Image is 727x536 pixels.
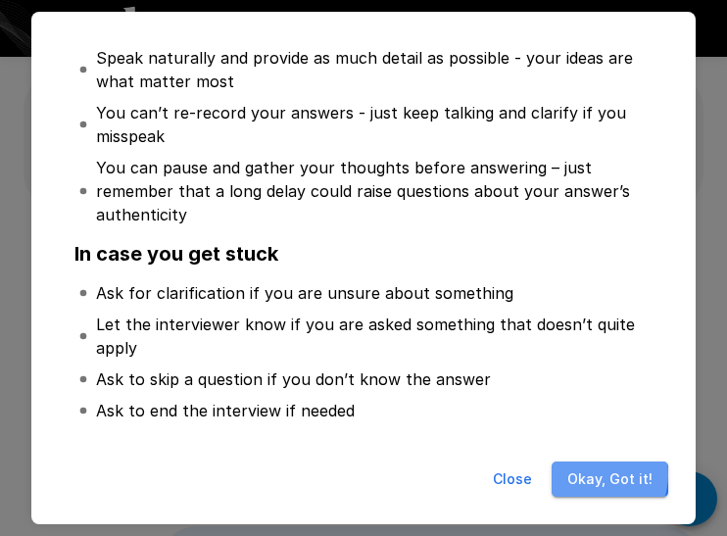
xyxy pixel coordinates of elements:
p: Ask to skip a question if you don’t know the answer [96,367,491,391]
p: You can’t re-record your answers - just keep talking and clarify if you misspeak [96,101,649,148]
p: Ask for clarification if you are unsure about something [96,281,513,305]
p: Speak naturally and provide as much detail as possible - your ideas are what matter most [96,46,649,93]
p: Let the interviewer know if you are asked something that doesn’t quite apply [96,313,649,360]
p: Ask to end the interview if needed [96,399,355,422]
button: Okay, Got it! [552,462,668,498]
b: In case you get stuck [74,242,278,266]
button: Close [481,462,544,498]
p: You can pause and gather your thoughts before answering – just remember that a long delay could r... [96,156,649,226]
